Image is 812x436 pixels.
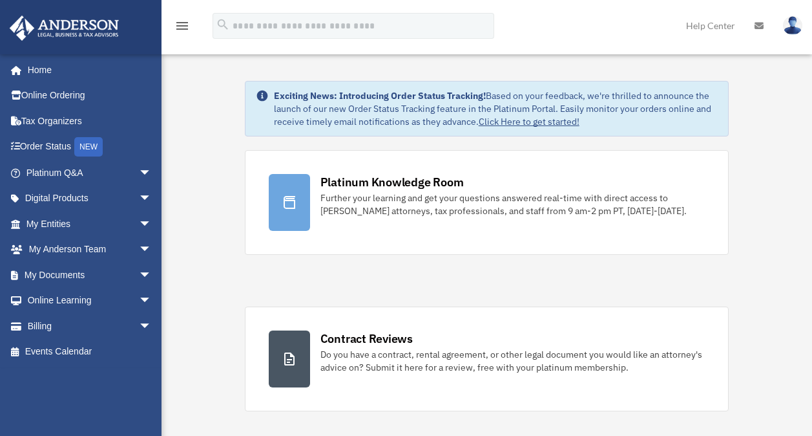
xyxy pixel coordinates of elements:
[320,174,464,190] div: Platinum Knowledge Room
[139,288,165,314] span: arrow_drop_down
[320,331,413,347] div: Contract Reviews
[9,288,171,314] a: Online Learningarrow_drop_down
[6,16,123,41] img: Anderson Advisors Platinum Portal
[174,18,190,34] i: menu
[139,186,165,212] span: arrow_drop_down
[9,134,171,160] a: Order StatusNEW
[139,160,165,186] span: arrow_drop_down
[9,160,171,186] a: Platinum Q&Aarrow_drop_down
[139,262,165,289] span: arrow_drop_down
[9,83,171,109] a: Online Ordering
[9,313,171,339] a: Billingarrow_drop_down
[9,237,171,263] a: My Anderson Teamarrow_drop_down
[174,23,190,34] a: menu
[9,108,171,134] a: Tax Organizers
[479,116,579,127] a: Click Here to get started!
[9,339,171,365] a: Events Calendar
[74,137,103,157] div: NEW
[9,211,171,237] a: My Entitiesarrow_drop_down
[783,16,802,35] img: User Pic
[245,150,729,255] a: Platinum Knowledge Room Further your learning and get your questions answered real-time with dire...
[320,348,705,374] div: Do you have a contract, rental agreement, or other legal document you would like an attorney's ad...
[320,191,705,217] div: Further your learning and get your questions answered real-time with direct access to [PERSON_NAM...
[139,211,165,237] span: arrow_drop_down
[274,89,718,128] div: Based on your feedback, we're thrilled to announce the launch of our new Order Status Tracking fe...
[274,90,486,102] strong: Exciting News: Introducing Order Status Tracking!
[9,262,171,288] a: My Documentsarrow_drop_down
[139,313,165,340] span: arrow_drop_down
[216,17,230,32] i: search
[139,237,165,263] span: arrow_drop_down
[9,57,165,83] a: Home
[245,307,729,411] a: Contract Reviews Do you have a contract, rental agreement, or other legal document you would like...
[9,186,171,212] a: Digital Productsarrow_drop_down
